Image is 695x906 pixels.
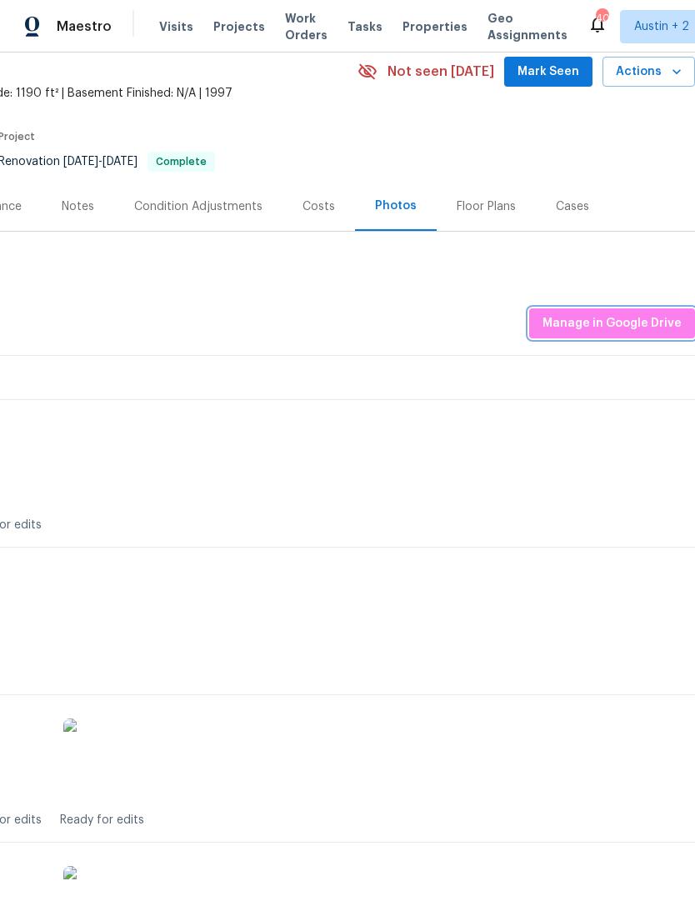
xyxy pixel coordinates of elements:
[517,62,579,83] span: Mark Seen
[62,198,94,215] div: Notes
[529,308,695,339] button: Manage in Google Drive
[457,198,516,215] div: Floor Plans
[616,62,682,83] span: Actions
[149,157,213,167] span: Complete
[556,198,589,215] div: Cases
[402,18,467,35] span: Properties
[159,18,193,35] span: Visits
[213,18,265,35] span: Projects
[63,156,137,168] span: -
[387,63,494,80] span: Not seen [DATE]
[542,313,682,334] span: Manage in Google Drive
[347,21,382,33] span: Tasks
[602,57,695,88] button: Actions
[302,198,335,215] div: Costs
[285,10,327,43] span: Work Orders
[63,156,98,168] span: [DATE]
[504,57,592,88] button: Mark Seen
[596,10,607,27] div: 40
[57,18,112,35] span: Maestro
[375,198,417,214] div: Photos
[60,812,144,828] div: Ready for edits
[102,156,137,168] span: [DATE]
[134,198,262,215] div: Condition Adjustments
[634,18,689,35] span: Austin + 2
[487,10,567,43] span: Geo Assignments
